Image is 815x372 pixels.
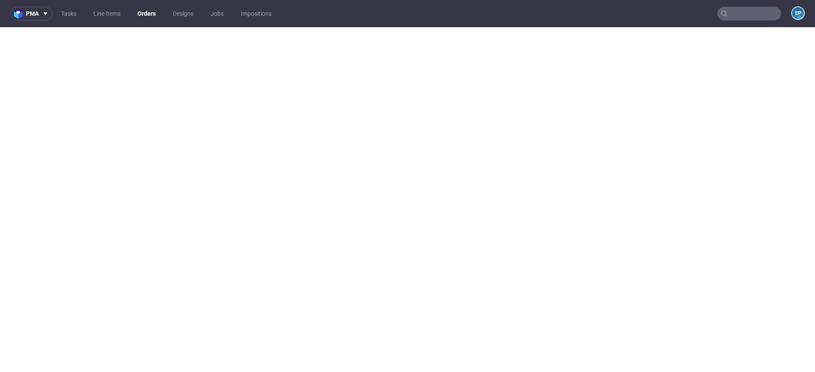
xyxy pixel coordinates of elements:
[10,7,53,20] button: pma
[792,7,804,19] figcaption: EP
[132,7,161,20] a: Orders
[168,7,199,20] a: Designs
[205,7,229,20] a: Jobs
[88,7,126,20] a: Line Items
[26,11,39,17] span: pma
[56,7,81,20] a: Tasks
[236,7,277,20] a: Impositions
[14,9,26,19] img: logo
